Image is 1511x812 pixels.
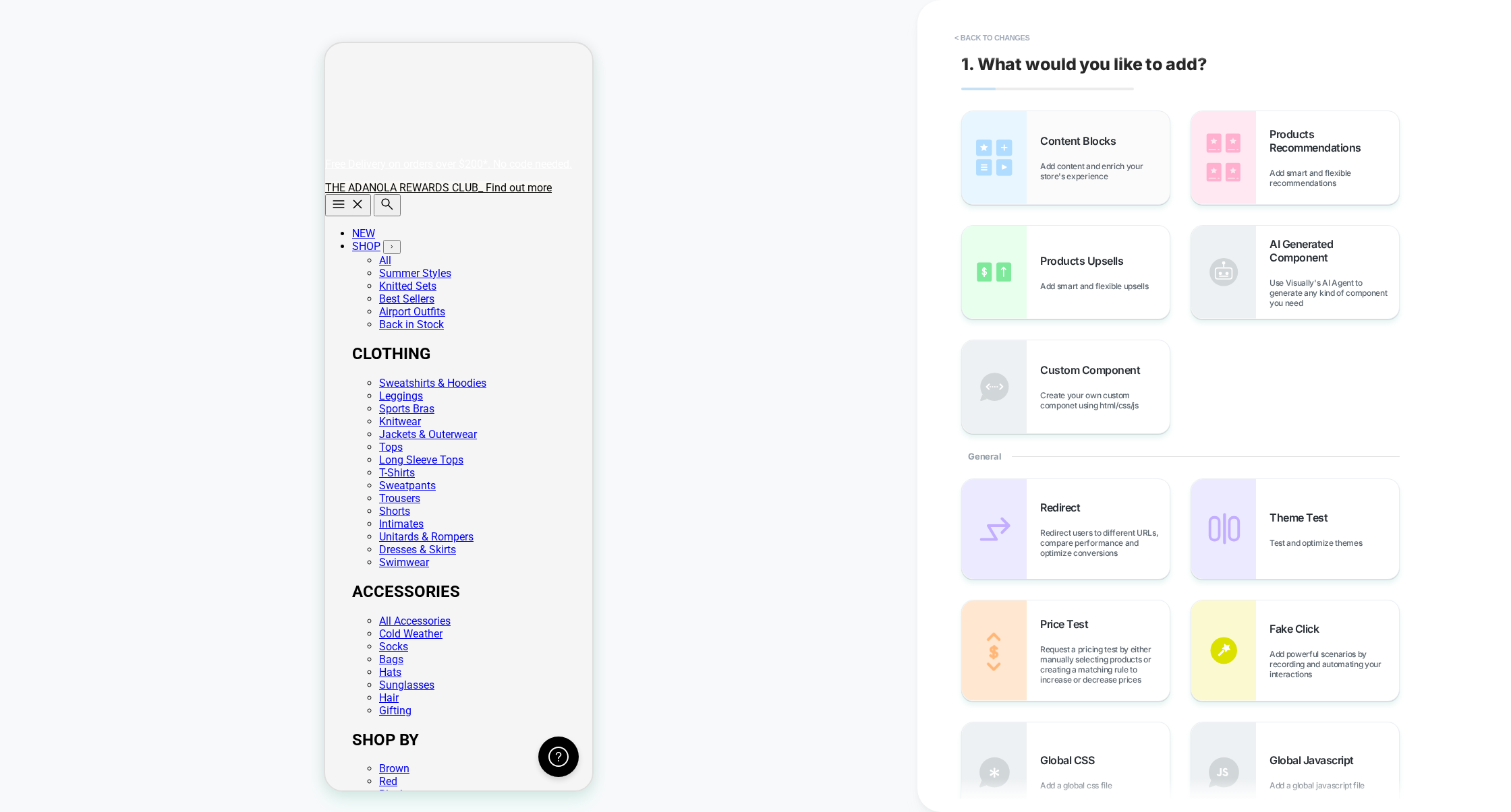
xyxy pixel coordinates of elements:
a: Sports Bras [54,359,109,372]
span: 1. What would you like to add? [961,54,1207,74]
a: Swimwear [54,513,104,526]
span: Create your own custom componet using html/css/js [1040,390,1170,410]
h2: ACCESSORIES [27,539,267,558]
a: T-Shirts [54,423,90,436]
a: SHOP [27,197,55,210]
a: Dresses & Skirts [54,500,131,513]
a: Back in Stock [54,275,119,288]
a: Best Sellers [54,249,109,262]
a: All Accessories [54,571,125,584]
span: Use Visually's AI Agent to generate any kind of component you need [1270,278,1399,308]
span: Add smart and flexible upsells [1040,281,1155,291]
a: Sweatpants [54,436,111,449]
a: Long Sleeve Tops [54,410,138,423]
a: All [54,211,66,224]
span: Request a pricing test by either manually selecting products or creating a matching rule to incre... [1040,644,1170,685]
a: Brown [54,719,84,732]
h2: SHOP BY [27,687,267,706]
span: Theme Test [1270,511,1334,524]
a: Gifting [54,661,86,674]
a: Cold Weather [54,584,117,597]
span: Add content and enrich your store's experience [1040,161,1170,181]
span: Price Test [1040,617,1095,631]
button: Need Help [213,693,254,734]
span: Add a global javascript file [1270,780,1371,790]
a: Hair [54,648,74,661]
a: Airport Outfits [54,262,120,275]
a: Intimates [54,474,98,487]
span: Content Blocks [1040,134,1122,148]
span: AI Generated Component [1270,237,1399,264]
span: Products Upsells [1040,254,1130,268]
a: Tops [54,398,78,410]
a: Shorts [54,462,85,474]
span: Global CSS [1040,753,1101,767]
a: Hats [54,623,76,635]
a: Sunglasses [54,635,109,648]
span: Redirect users to different URLs, compare performance and optimize conversions [1040,528,1170,558]
span: Add smart and flexible recommendations [1270,168,1399,188]
span: Add powerful scenarios by recording and automating your interactions [1270,649,1399,679]
span: Products Recommendations [1270,127,1399,154]
a: Red [54,732,72,745]
a: Summer Styles [54,224,126,237]
a: Knitwear [54,372,96,385]
span: Add a global css file [1040,780,1118,790]
h2: CLOTHING [27,301,267,320]
a: NEW [27,184,50,197]
span: Global Javascript [1270,753,1361,767]
a: Jackets & Outerwear [54,385,152,398]
a: Socks [54,597,83,610]
a: Trousers [54,449,95,462]
button: < Back to changes [948,27,1037,49]
span: Test and optimize themes [1270,538,1369,548]
span: Custom Component [1040,363,1147,377]
a: Unitards & Rompers [54,487,148,500]
a: Bags [54,610,78,623]
span: Fake Click [1270,622,1325,635]
span: Redirect [1040,501,1087,514]
a: Knitted Sets [54,237,111,249]
a: Black [54,745,80,757]
a: Leggings [54,346,98,359]
a: Sweatshirts & Hoodies [54,334,161,346]
div: General [961,434,1400,478]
